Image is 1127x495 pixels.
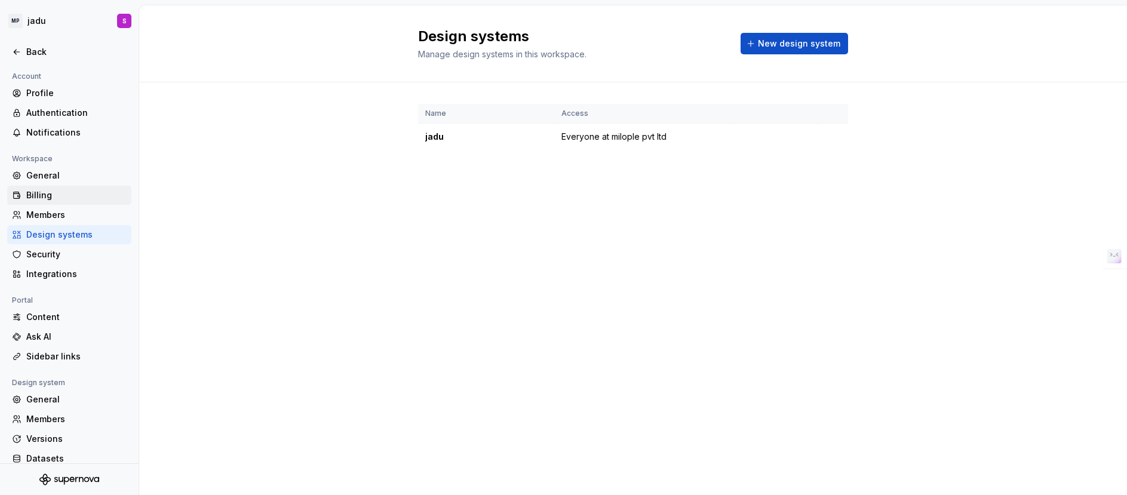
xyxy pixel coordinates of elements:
[26,209,127,221] div: Members
[26,189,127,201] div: Billing
[122,16,127,26] div: S
[2,8,136,34] button: MPjaduS
[7,205,131,225] a: Members
[418,49,586,59] span: Manage design systems in this workspace.
[7,308,131,327] a: Content
[7,225,131,244] a: Design systems
[26,433,127,445] div: Versions
[418,104,554,124] th: Name
[7,152,57,166] div: Workspace
[26,453,127,465] div: Datasets
[7,123,131,142] a: Notifications
[27,15,46,27] div: jadu
[554,104,732,124] th: Access
[26,170,127,182] div: General
[7,265,131,284] a: Integrations
[7,166,131,185] a: General
[425,131,547,143] div: jadu
[26,351,127,362] div: Sidebar links
[741,33,848,54] button: New design system
[26,331,127,343] div: Ask AI
[561,131,667,143] span: Everyone at milople pvt ltd
[39,474,99,485] svg: Supernova Logo
[26,87,127,99] div: Profile
[758,38,840,50] span: New design system
[7,429,131,448] a: Versions
[26,107,127,119] div: Authentication
[26,393,127,405] div: General
[7,103,131,122] a: Authentication
[7,410,131,429] a: Members
[7,327,131,346] a: Ask AI
[7,376,70,390] div: Design system
[26,413,127,425] div: Members
[26,268,127,280] div: Integrations
[7,69,46,84] div: Account
[26,127,127,139] div: Notifications
[7,390,131,409] a: General
[26,248,127,260] div: Security
[8,14,23,28] div: MP
[7,42,131,62] a: Back
[7,449,131,468] a: Datasets
[26,46,127,58] div: Back
[26,229,127,241] div: Design systems
[7,84,131,103] a: Profile
[26,311,127,323] div: Content
[7,293,38,308] div: Portal
[7,186,131,205] a: Billing
[7,347,131,366] a: Sidebar links
[7,245,131,264] a: Security
[418,27,726,46] h2: Design systems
